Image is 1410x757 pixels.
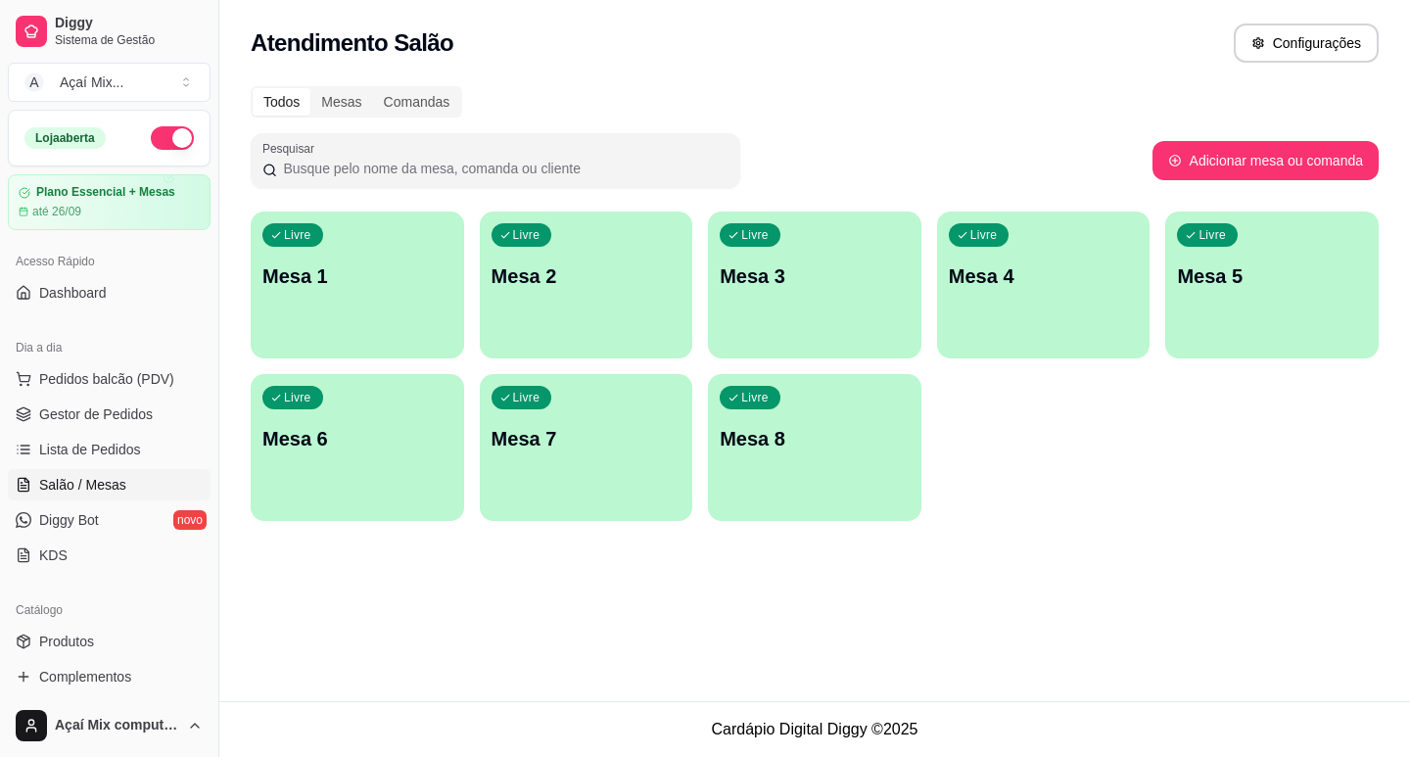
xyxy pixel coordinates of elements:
article: Plano Essencial + Mesas [36,185,175,200]
span: Açaí Mix computador [55,717,179,734]
span: Dashboard [39,283,107,303]
span: KDS [39,545,68,565]
a: Plano Essencial + Mesasaté 26/09 [8,174,211,230]
span: Lista de Pedidos [39,440,141,459]
input: Pesquisar [277,159,728,178]
a: Diggy Botnovo [8,504,211,536]
p: Livre [1198,227,1226,243]
span: Complementos [39,667,131,686]
div: Mesas [310,88,372,116]
article: até 26/09 [32,204,81,219]
div: Dia a dia [8,332,211,363]
a: Gestor de Pedidos [8,399,211,430]
div: Loja aberta [24,127,106,149]
button: LivreMesa 8 [708,374,921,521]
span: A [24,72,44,92]
span: Diggy Bot [39,510,99,530]
footer: Cardápio Digital Diggy © 2025 [219,701,1410,757]
p: Livre [513,227,540,243]
div: Açaí Mix ... [60,72,123,92]
h2: Atendimento Salão [251,27,453,59]
p: Livre [513,390,540,405]
p: Livre [284,227,311,243]
p: Livre [970,227,998,243]
a: KDS [8,540,211,571]
p: Mesa 7 [492,425,681,452]
p: Mesa 5 [1177,262,1367,290]
a: Salão / Mesas [8,469,211,500]
span: Pedidos balcão (PDV) [39,369,174,389]
button: LivreMesa 6 [251,374,464,521]
p: Mesa 8 [720,425,910,452]
button: Configurações [1234,24,1379,63]
button: LivreMesa 5 [1165,212,1379,358]
a: Lista de Pedidos [8,434,211,465]
button: Select a team [8,63,211,102]
p: Mesa 1 [262,262,452,290]
div: Comandas [373,88,461,116]
button: Pedidos balcão (PDV) [8,363,211,395]
span: Gestor de Pedidos [39,404,153,424]
button: LivreMesa 4 [937,212,1151,358]
span: Diggy [55,15,203,32]
div: Todos [253,88,310,116]
button: Açaí Mix computador [8,702,211,749]
a: Produtos [8,626,211,657]
a: DiggySistema de Gestão [8,8,211,55]
p: Livre [284,390,311,405]
button: LivreMesa 1 [251,212,464,358]
p: Mesa 4 [949,262,1139,290]
div: Acesso Rápido [8,246,211,277]
a: Complementos [8,661,211,692]
p: Livre [741,390,769,405]
p: Mesa 6 [262,425,452,452]
div: Catálogo [8,594,211,626]
button: Adicionar mesa ou comanda [1152,141,1379,180]
p: Livre [741,227,769,243]
a: Dashboard [8,277,211,308]
button: Alterar Status [151,126,194,150]
button: LivreMesa 7 [480,374,693,521]
button: LivreMesa 2 [480,212,693,358]
label: Pesquisar [262,140,321,157]
button: LivreMesa 3 [708,212,921,358]
p: Mesa 3 [720,262,910,290]
span: Salão / Mesas [39,475,126,495]
span: Produtos [39,632,94,651]
p: Mesa 2 [492,262,681,290]
span: Sistema de Gestão [55,32,203,48]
